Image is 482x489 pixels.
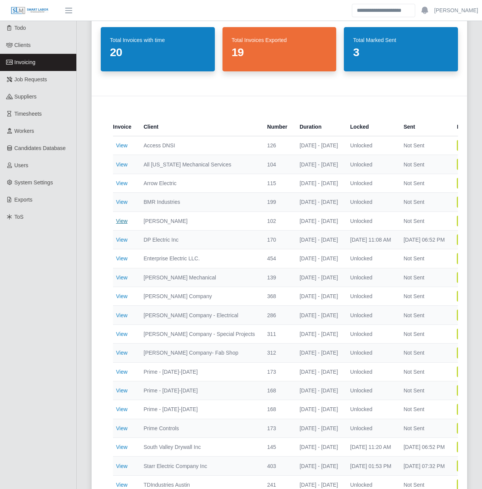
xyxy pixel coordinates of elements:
[353,36,449,44] dt: Total Marked Sent
[137,136,261,155] td: Access DNSI
[293,268,344,287] td: [DATE] - [DATE]
[293,136,344,155] td: [DATE] - [DATE]
[116,237,127,243] a: View
[232,45,327,59] dd: 19
[397,344,451,362] td: Not Sent
[116,274,127,281] a: View
[293,457,344,475] td: [DATE] - [DATE]
[344,457,398,475] td: [DATE] 01:53 PM
[137,381,261,400] td: Prime - [DATE]-[DATE]
[434,6,478,15] a: [PERSON_NAME]
[116,312,127,318] a: View
[137,211,261,230] td: [PERSON_NAME]
[15,197,32,203] span: Exports
[344,381,398,400] td: Unlocked
[261,136,293,155] td: 126
[15,214,24,220] span: ToS
[261,419,293,437] td: 173
[293,193,344,211] td: [DATE] - [DATE]
[293,324,344,343] td: [DATE] - [DATE]
[293,118,344,136] th: Duration
[137,419,261,437] td: Prime Controls
[116,350,127,356] a: View
[353,45,449,59] dd: 3
[261,344,293,362] td: 312
[261,457,293,475] td: 403
[137,306,261,324] td: [PERSON_NAME] Company - Electrical
[137,249,261,268] td: Enterprise Electric LLC.
[261,400,293,419] td: 168
[344,362,398,381] td: Unlocked
[116,218,127,224] a: View
[137,155,261,174] td: All [US_STATE] Mechanical Services
[344,344,398,362] td: Unlocked
[116,425,127,431] a: View
[261,118,293,136] th: Number
[110,36,206,44] dt: Total Invoices with time
[397,174,451,192] td: Not Sent
[232,36,327,44] dt: Total Invoices Exported
[261,211,293,230] td: 102
[293,306,344,324] td: [DATE] - [DATE]
[261,174,293,192] td: 115
[15,94,37,100] span: Suppliers
[116,406,127,412] a: View
[293,174,344,192] td: [DATE] - [DATE]
[344,249,398,268] td: Unlocked
[397,400,451,419] td: Not Sent
[116,161,127,168] a: View
[397,381,451,400] td: Not Sent
[293,419,344,437] td: [DATE] - [DATE]
[344,174,398,192] td: Unlocked
[293,400,344,419] td: [DATE] - [DATE]
[344,268,398,287] td: Unlocked
[116,199,127,205] a: View
[15,111,42,117] span: Timesheets
[116,369,127,375] a: View
[344,400,398,419] td: Unlocked
[344,193,398,211] td: Unlocked
[397,211,451,230] td: Not Sent
[344,287,398,306] td: Unlocked
[15,76,47,82] span: Job Requests
[397,457,451,475] td: [DATE] 07:32 PM
[397,118,451,136] th: Sent
[137,230,261,249] td: DP Electric Inc
[261,362,293,381] td: 173
[344,230,398,249] td: [DATE] 11:08 AM
[15,179,53,186] span: System Settings
[261,306,293,324] td: 286
[137,193,261,211] td: BMR Industries
[137,118,261,136] th: Client
[137,268,261,287] td: [PERSON_NAME] Mechanical
[261,287,293,306] td: 368
[397,324,451,343] td: Not Sent
[15,42,31,48] span: Clients
[116,255,127,261] a: View
[137,400,261,419] td: Prime - [DATE]-[DATE]
[397,419,451,437] td: Not Sent
[116,180,127,186] a: View
[344,155,398,174] td: Unlocked
[15,145,66,151] span: Candidates Database
[344,306,398,324] td: Unlocked
[261,230,293,249] td: 170
[137,174,261,192] td: Arrow Electric
[116,387,127,394] a: View
[293,362,344,381] td: [DATE] - [DATE]
[344,211,398,230] td: Unlocked
[293,438,344,457] td: [DATE] - [DATE]
[344,324,398,343] td: Unlocked
[137,362,261,381] td: Prime - [DATE]-[DATE]
[293,287,344,306] td: [DATE] - [DATE]
[293,344,344,362] td: [DATE] - [DATE]
[15,162,29,168] span: Users
[15,128,34,134] span: Workers
[397,155,451,174] td: Not Sent
[397,438,451,457] td: [DATE] 06:52 PM
[137,324,261,343] td: [PERSON_NAME] Company - Special Projects
[293,249,344,268] td: [DATE] - [DATE]
[116,293,127,299] a: View
[344,419,398,437] td: Unlocked
[397,230,451,249] td: [DATE] 06:52 PM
